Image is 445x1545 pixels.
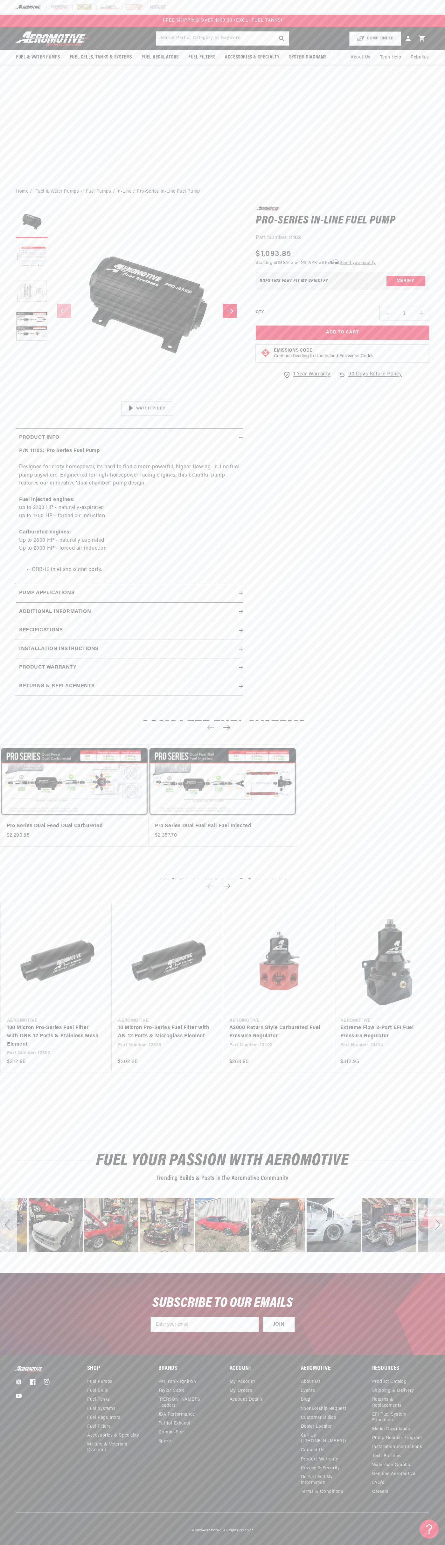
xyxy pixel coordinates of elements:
[301,1413,337,1422] a: Customer Builds
[362,1198,416,1252] div: Photo from a Shopper
[158,1410,195,1419] a: JBA Performance
[223,304,237,318] button: Slide right
[16,603,243,621] summary: Additional information
[152,1296,293,1310] span: SUBSCRIBE TO OUR EMAILS
[362,1198,416,1252] div: image number 17
[328,259,339,264] span: Affirm
[87,1404,115,1413] a: Fuel Systems
[195,1198,249,1252] div: image number 14
[11,50,65,65] summary: Fuel & Water Pumps
[204,721,218,735] button: Previous slide
[220,879,234,893] button: Next slide
[35,188,79,195] a: Fuel & Water Pumps
[191,1529,222,1532] small: © 2025 .
[372,1470,415,1479] a: Genuine Aeromotive
[116,188,137,195] li: In-Line
[19,497,75,502] strong: Fuel injected engines:
[155,822,284,830] a: Pro Series Dual Fuel Rail Fuel Injected
[307,1198,361,1252] div: Photo from a Shopper
[372,1395,424,1410] a: Returns & Replacements
[348,370,402,385] span: 90 Days Return Policy
[260,278,328,284] div: Does This part fit My vehicle?
[251,1198,305,1252] div: image number 15
[307,1198,361,1252] div: image number 16
[220,721,234,735] button: Next slide
[428,1198,445,1252] div: Next
[372,1461,410,1470] a: Waterman Graphs
[19,434,59,442] h2: Product Info
[372,1379,407,1386] a: Product Catalog
[203,1529,221,1532] a: Aeromotive
[372,1386,414,1395] a: Shipping & Delivery
[256,234,429,242] div: Part Number:
[338,370,402,385] a: 90 Days Return Policy
[275,31,289,45] button: search button
[380,54,401,61] span: Tech Help
[375,50,406,65] summary: Tech Help
[289,54,327,61] span: System Diagrams
[195,1198,249,1252] div: Photo from a Shopper
[351,55,371,60] span: About Us
[118,1024,210,1040] a: 10 Micron Pro-Series Fuel Filter with AN-12 Ports & Microglass Element
[261,348,271,358] img: Emissions code
[283,370,330,379] a: 1 Year Warranty
[87,1440,144,1455] a: Military & Veterans Discount
[223,1529,254,1532] small: All rights reserved
[19,530,71,535] strong: Carbureted engines:
[263,1317,295,1332] button: JOIN
[372,1487,389,1496] a: Careers
[256,310,264,315] label: QTY
[158,1379,196,1386] a: PerTronix Ignition
[142,54,179,61] span: Fuel Regulators
[274,348,373,359] button: Emissions CodeContinue Reading to Understand Emissions Codes
[16,188,28,195] a: Home
[16,584,243,602] summary: Pump Applications
[19,448,100,453] strong: P/N 11102: Pro Series Fuel Pump
[150,1317,259,1332] input: Enter your email
[158,1386,185,1395] a: Taylor Cable
[301,1464,340,1473] a: Privacy & Security
[289,235,301,240] strong: 11102
[372,1434,422,1443] a: Pump Rebuild Program
[16,720,429,735] h2: Complete Fuel Systems
[301,1379,321,1386] a: About Us
[256,248,291,260] span: $1,093.85
[274,348,312,353] strong: Emissions Code
[301,1446,325,1455] a: Contact Us
[16,188,429,195] nav: breadcrumbs
[156,1175,289,1182] span: Trending Builds & Posts in the Aeromotive Community
[87,1379,113,1386] a: Fuel Pumps
[32,566,240,574] li: ORB-12 inlet and outlet ports.
[137,188,200,195] li: Pro-Series In-Line Fuel Pump
[284,50,331,65] summary: System Diagrams
[256,326,429,340] button: Add to Cart
[372,1410,424,1425] a: EFI Fuel System Education
[84,1198,138,1252] div: image number 12
[372,1479,385,1487] a: FAQ’s
[188,54,215,61] span: Fuel Filters
[87,1395,110,1404] a: Fuel Tanks
[19,682,94,690] h2: Returns & replacements
[278,261,285,265] span: $69
[16,640,243,658] summary: Installation Instructions
[230,1395,263,1404] a: Account Details
[158,1395,211,1410] a: [PERSON_NAME]’s Headers
[65,50,137,65] summary: Fuel Cells, Tanks & Systems
[230,1386,252,1395] a: My Orders
[87,1413,121,1422] a: Fuel Regulators
[340,261,376,265] a: See if you qualify - Learn more about Affirm Financing (opens in modal)
[251,1198,305,1252] div: Photo from a Shopper
[301,1404,346,1413] a: Sponsorship Request
[301,1386,315,1395] a: Events
[16,54,60,61] span: Fuel & Water Pumps
[16,276,48,308] button: Load image 3 in gallery view
[158,1419,191,1428] a: Patriot Exhaust
[230,1379,255,1386] a: My Account
[156,31,289,45] input: Search by Part Number, Category or Keyword
[16,429,243,447] summary: Product Info
[204,879,218,893] button: Previous slide
[301,1455,338,1464] a: Product Warranty
[372,1452,402,1461] a: Tech Bulletins
[372,1443,422,1452] a: Installation Instructions
[372,1425,410,1434] a: Media Downloads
